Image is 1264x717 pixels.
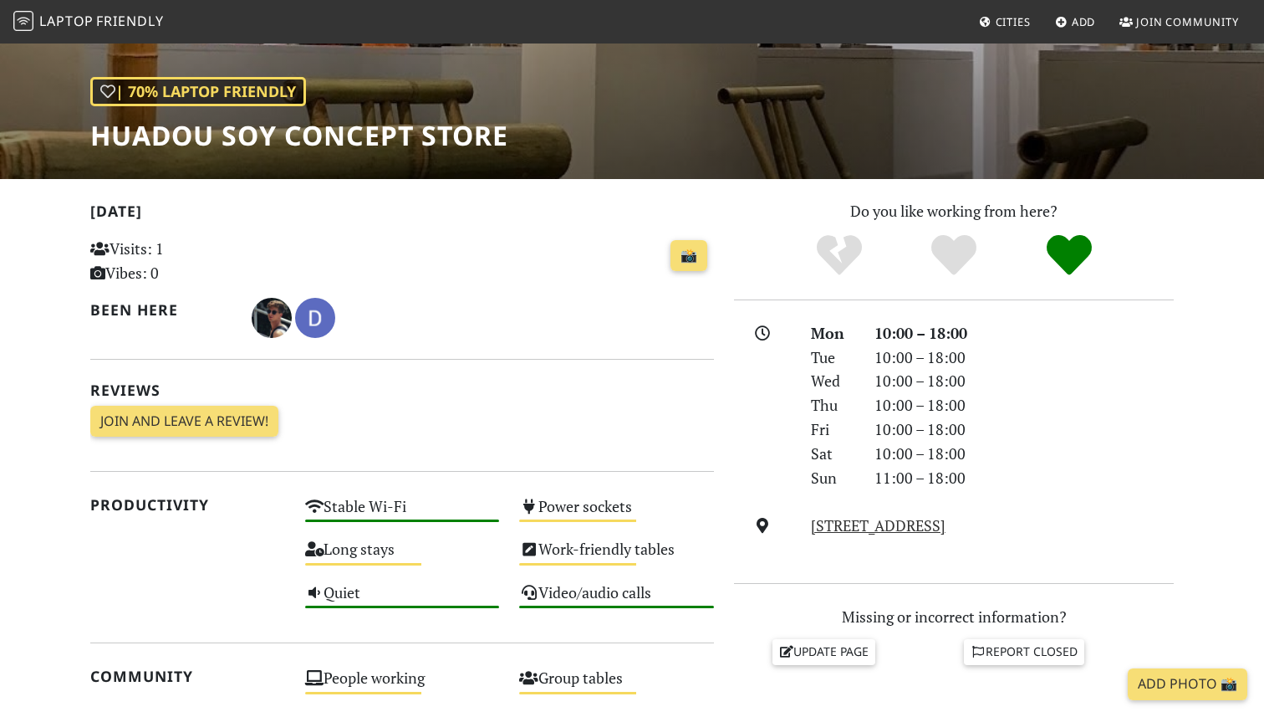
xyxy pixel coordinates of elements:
div: Stable Wi-Fi [295,493,510,535]
div: 10:00 – 18:00 [864,369,1184,393]
div: Wed [801,369,864,393]
a: Update page [772,639,876,664]
span: Laptop [39,12,94,30]
img: LaptopFriendly [13,11,33,31]
img: 3669-lazar.jpg [252,298,292,338]
div: Quiet [295,579,510,622]
div: 10:00 – 18:00 [864,321,1184,346]
a: 📸 [670,240,707,272]
div: 10:00 – 18:00 [864,393,1184,417]
h2: Reviews [90,382,714,399]
div: 10:00 – 18:00 [864,346,1184,370]
a: LaptopFriendly LaptopFriendly [13,8,164,37]
div: Thu [801,393,864,417]
h1: HUADOU Soy Concept Store [90,120,508,151]
a: Cities [972,7,1037,37]
div: Long stays [295,535,510,578]
p: Do you like working from here? [734,199,1174,223]
span: Friendly [96,12,163,30]
h2: [DATE] [90,202,714,227]
p: Missing or incorrect information? [734,605,1174,629]
div: Work-friendly tables [509,535,724,578]
div: Group tables [509,664,724,707]
h2: Been here [90,301,232,319]
div: 11:00 – 18:00 [864,466,1184,490]
div: Tue [801,346,864,370]
span: Add [1072,14,1096,29]
a: Add Photo 📸 [1128,668,1247,700]
div: People working [295,664,510,707]
span: Cities [996,14,1031,29]
img: 2382-delphine.jpg [295,298,335,338]
div: Yes [896,233,1012,279]
div: Sat [801,442,864,466]
span: Delphine Grimaud [295,306,335,326]
div: Mon [801,321,864,346]
div: Fri [801,417,864,442]
div: No [782,233,897,279]
h2: Productivity [90,496,285,514]
p: Visits: 1 Vibes: 0 [90,237,285,285]
div: 10:00 – 18:00 [864,442,1184,466]
a: Add [1048,7,1103,37]
a: Join and leave a review! [90,406,278,438]
div: Sun [801,466,864,490]
span: Lazar Lukic [252,306,295,326]
div: | 70% Laptop Friendly [90,77,306,106]
a: [STREET_ADDRESS] [811,515,945,535]
h2: Community [90,668,285,685]
span: Join Community [1136,14,1239,29]
div: Power sockets [509,493,724,535]
div: Video/audio calls [509,579,724,622]
a: Report closed [964,639,1084,664]
a: Join Community [1113,7,1246,37]
div: 10:00 – 18:00 [864,417,1184,442]
div: Definitely! [1012,233,1127,279]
